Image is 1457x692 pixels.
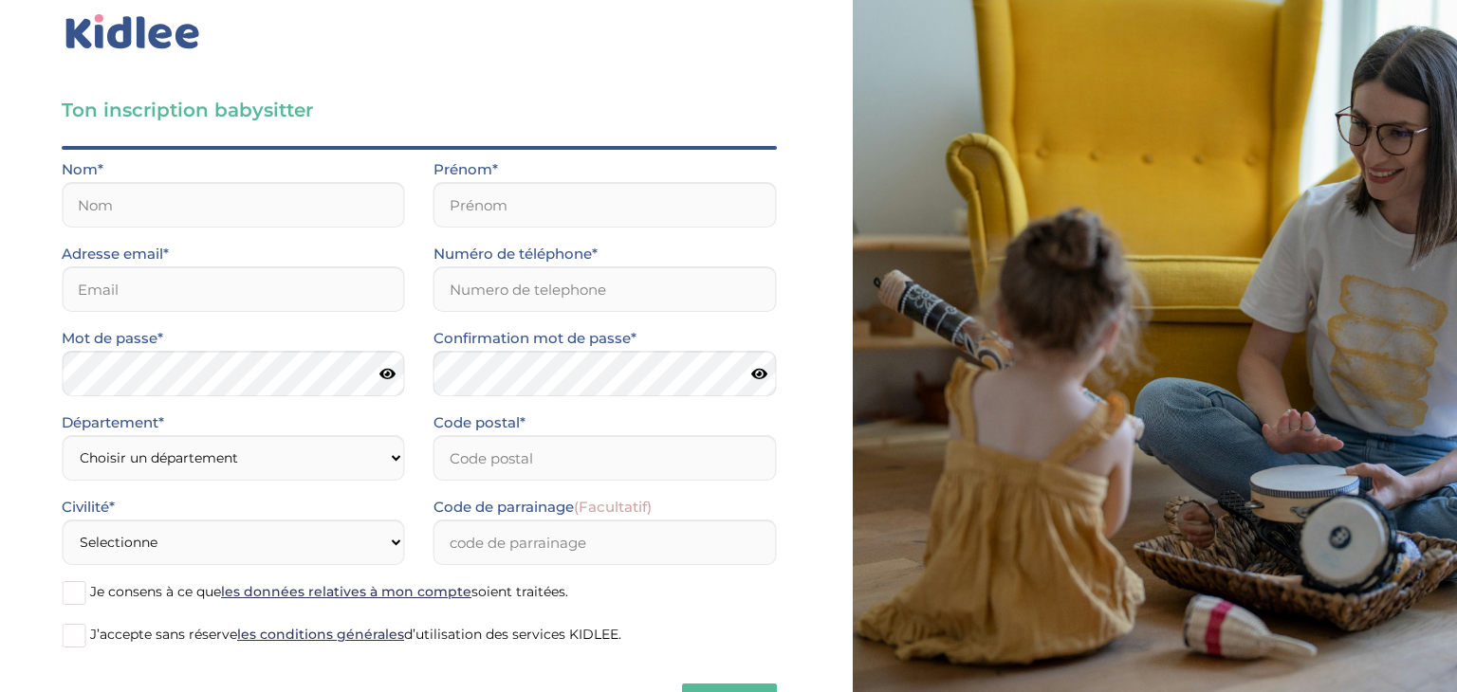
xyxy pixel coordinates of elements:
[433,266,777,312] input: Numero de telephone
[237,626,404,643] a: les conditions générales
[90,626,621,643] span: J’accepte sans réserve d’utilisation des services KIDLEE.
[62,326,163,351] label: Mot de passe*
[62,266,405,312] input: Email
[433,519,777,565] input: code de parrainage
[62,242,169,266] label: Adresse email*
[62,10,204,54] img: logo_kidlee_bleu
[221,583,471,600] a: les données relatives à mon compte
[433,157,498,182] label: Prénom*
[62,182,405,228] input: Nom
[574,498,652,516] span: (Facultatif)
[433,182,777,228] input: Prénom
[433,326,636,351] label: Confirmation mot de passe*
[62,97,777,123] h3: Ton inscription babysitter
[62,495,115,519] label: Civilité*
[433,435,777,481] input: Code postal
[433,242,598,266] label: Numéro de téléphone*
[62,410,164,435] label: Département*
[90,583,568,600] span: Je consens à ce que soient traitées.
[433,495,652,519] label: Code de parrainage
[433,410,526,435] label: Code postal*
